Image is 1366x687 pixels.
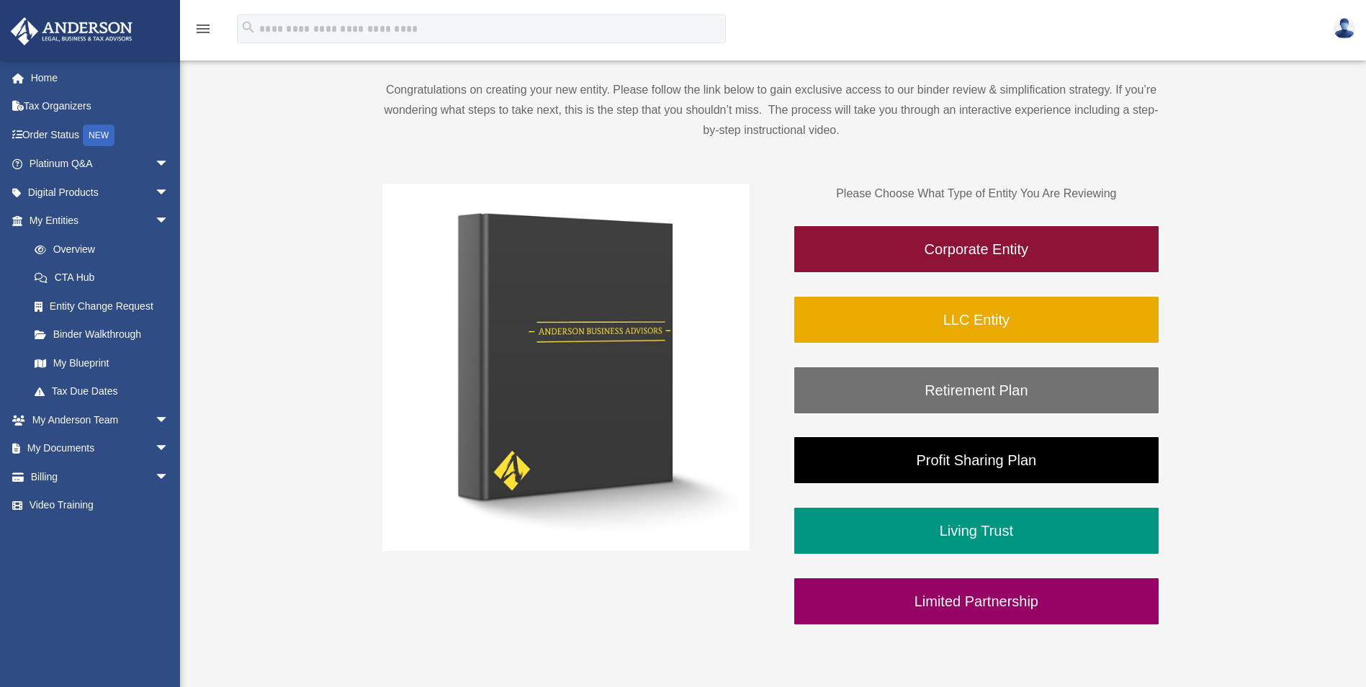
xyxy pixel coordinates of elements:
[793,184,1160,204] p: Please Choose What Type of Entity You Are Reviewing
[155,150,184,179] span: arrow_drop_down
[155,405,184,435] span: arrow_drop_down
[793,295,1160,344] a: LLC Entity
[155,434,184,464] span: arrow_drop_down
[83,125,114,146] div: NEW
[194,25,212,37] a: menu
[793,577,1160,626] a: Limited Partnership
[155,178,184,207] span: arrow_drop_down
[10,405,191,434] a: My Anderson Teamarrow_drop_down
[241,19,256,35] i: search
[6,17,137,45] img: Anderson Advisors Platinum Portal
[793,225,1160,274] a: Corporate Entity
[10,491,191,520] a: Video Training
[155,462,184,492] span: arrow_drop_down
[20,292,191,320] a: Entity Change Request
[793,436,1160,485] a: Profit Sharing Plan
[793,506,1160,555] a: Living Trust
[194,20,212,37] i: menu
[10,63,191,92] a: Home
[382,80,1160,140] p: Congratulations on creating your new entity. Please follow the link below to gain exclusive acces...
[10,92,191,121] a: Tax Organizers
[20,264,191,292] a: CTA Hub
[793,366,1160,415] a: Retirement Plan
[20,349,191,377] a: My Blueprint
[20,377,191,406] a: Tax Due Dates
[10,150,191,179] a: Platinum Q&Aarrow_drop_down
[1334,18,1355,39] img: User Pic
[10,120,191,150] a: Order StatusNEW
[10,462,191,491] a: Billingarrow_drop_down
[155,207,184,236] span: arrow_drop_down
[20,320,184,349] a: Binder Walkthrough
[10,207,191,235] a: My Entitiesarrow_drop_down
[10,434,191,463] a: My Documentsarrow_drop_down
[20,235,191,264] a: Overview
[10,178,191,207] a: Digital Productsarrow_drop_down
